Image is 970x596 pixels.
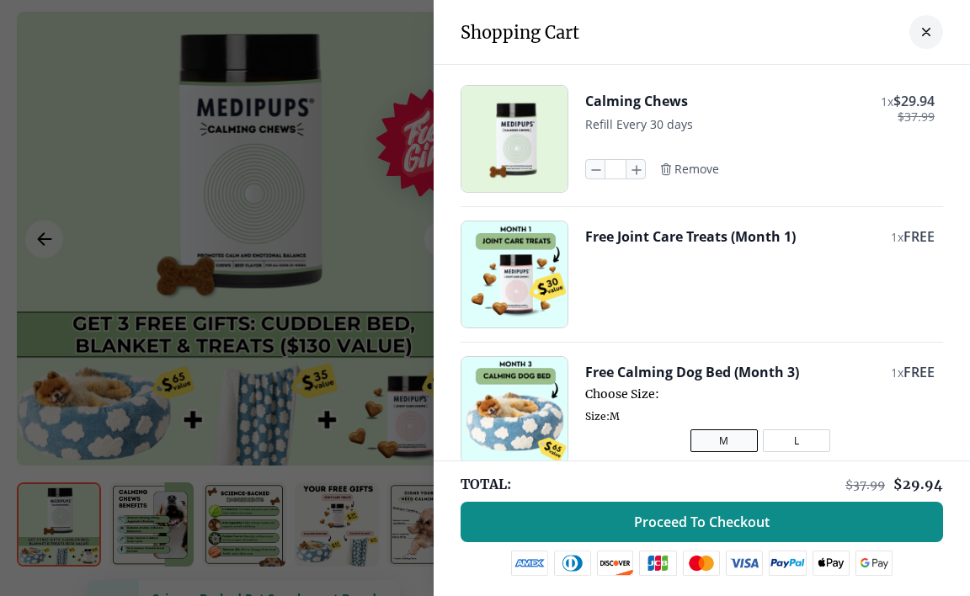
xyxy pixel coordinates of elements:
img: mastercard [683,551,720,576]
span: $ 29.94 [893,476,943,492]
button: close-cart [909,15,943,49]
h3: Shopping Cart [461,22,579,43]
span: Remove [674,162,719,177]
img: paypal [769,551,807,576]
span: FREE [903,363,935,381]
img: apple [813,551,850,576]
button: Remove [659,162,719,177]
span: $ 29.94 [893,92,935,110]
span: Choose Size: [585,386,935,402]
button: Proceed To Checkout [461,502,943,542]
span: Refill Every 30 days [585,116,693,132]
button: M [690,429,758,452]
img: google [855,551,893,576]
img: Free Joint Care Treats (Month 1) [461,221,568,327]
button: L [763,429,830,452]
span: Proceed To Checkout [634,514,770,530]
button: Free Calming Dog Bed (Month 3) [585,363,799,381]
span: TOTAL: [461,475,511,493]
span: 1 x [881,93,893,109]
img: Free Calming Dog Bed (Month 3) [461,357,568,463]
img: diners-club [554,551,591,576]
img: amex [511,551,548,576]
span: 1 x [891,365,903,380]
img: jcb [639,551,677,576]
img: Calming Chews [461,86,568,192]
img: discover [597,551,634,576]
span: $ 37.99 [845,477,885,492]
img: visa [726,551,763,576]
span: 1 x [891,229,903,245]
button: Calming Chews [585,92,688,110]
button: Free Joint Care Treats (Month 1) [585,227,796,246]
span: FREE [903,227,935,246]
span: Size: M [585,410,935,423]
span: $ 37.99 [898,110,935,124]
